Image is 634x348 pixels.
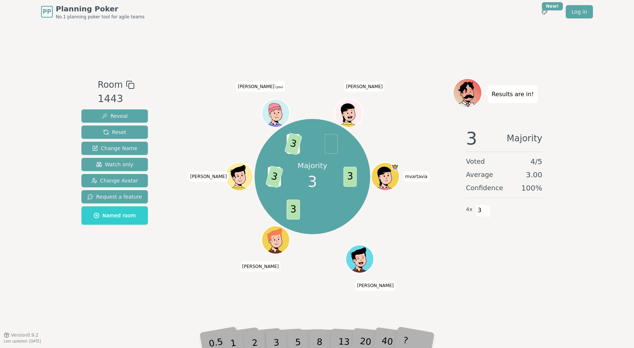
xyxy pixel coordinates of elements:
button: Request a feature [81,190,148,203]
span: 3.00 [526,170,542,180]
span: Change Name [92,145,137,152]
span: Click to change your name [236,81,285,92]
div: 1443 [98,91,134,106]
span: Version 0.9.2 [11,332,39,338]
p: Majority [298,160,327,171]
span: Confidence [466,183,503,193]
span: Change Avatar [91,177,138,184]
span: PP [43,7,51,16]
span: Majority [507,130,542,147]
span: Click to change your name [403,171,429,182]
span: Reveal [102,112,128,120]
button: Watch only [81,158,148,171]
span: Request a feature [87,193,142,200]
span: Average [466,170,493,180]
button: Version0.9.2 [4,332,39,338]
span: Planning Poker [56,4,145,14]
span: 3 [466,130,477,147]
span: (you) [274,86,283,89]
span: Click to change your name [188,171,229,182]
span: Room [98,78,123,91]
span: 3 [287,200,300,220]
button: Named room [81,206,148,225]
span: 3 [475,204,484,217]
a: PPPlanning PokerNo.1 planning poker tool for agile teams [41,4,145,20]
span: 4 x [466,206,473,214]
button: Reveal [81,109,148,123]
span: Click to change your name [344,81,385,92]
span: Voted [466,156,485,167]
span: Last updated: [DATE] [4,339,41,343]
button: Reset [81,126,148,139]
span: Reset [103,128,126,136]
span: Watch only [96,161,134,168]
div: New! [542,2,563,10]
button: New! [538,5,551,18]
span: 3 [266,165,284,188]
span: 3 [344,167,357,186]
button: Click to change your avatar [263,100,289,127]
span: 3 [285,133,303,155]
span: No.1 planning poker tool for agile teams [56,14,145,20]
span: Click to change your name [240,261,281,272]
button: Change Avatar [81,174,148,187]
p: Results are in! [492,89,534,99]
span: mvartavia is the host [391,163,398,170]
button: Change Name [81,142,148,155]
span: Click to change your name [355,280,396,291]
span: 3 [308,171,317,193]
a: Log in [566,5,593,18]
span: 100 % [521,183,542,193]
span: Named room [94,212,136,219]
span: 4 / 5 [531,156,542,167]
